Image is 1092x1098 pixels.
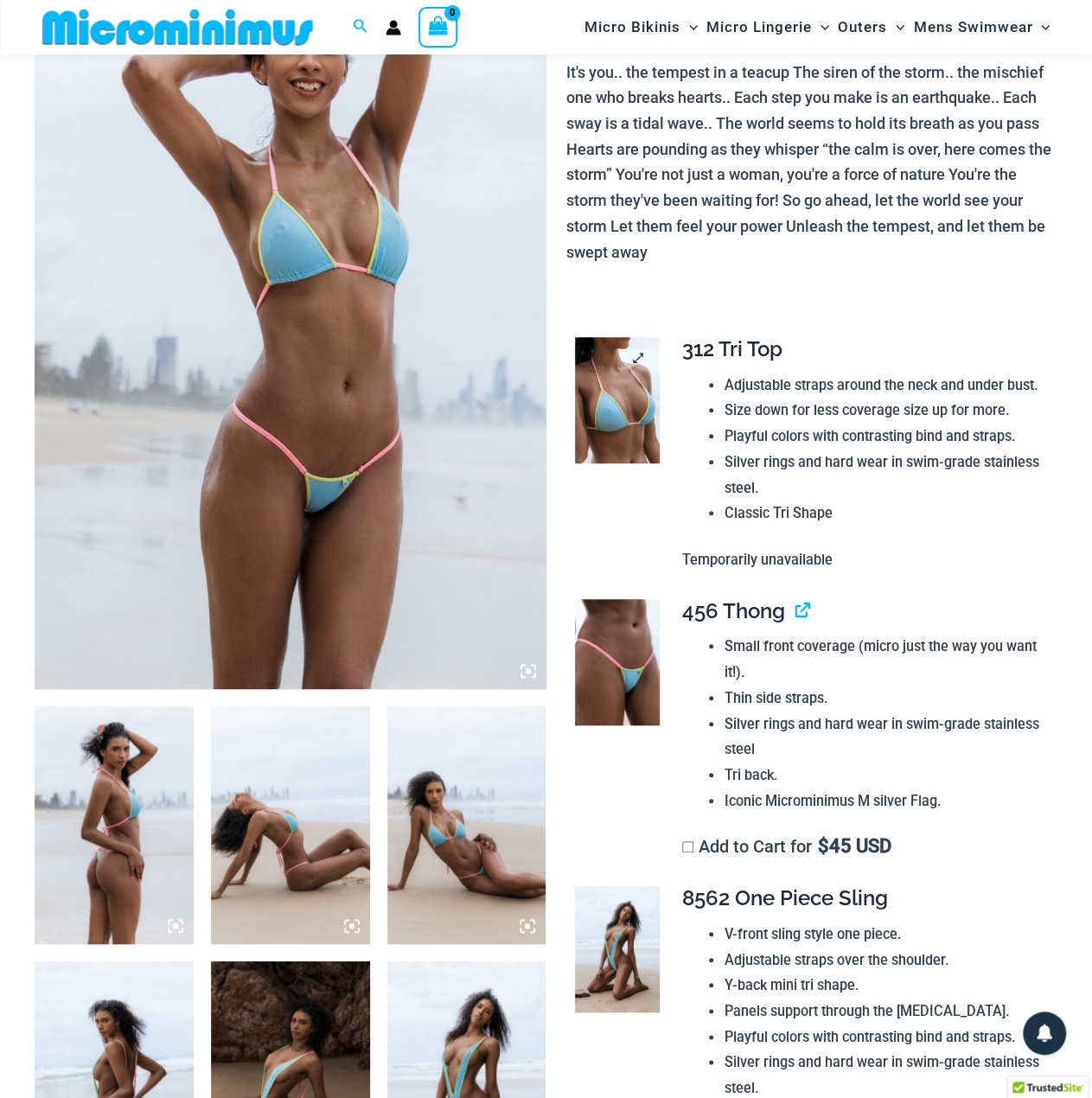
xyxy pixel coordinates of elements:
[724,424,1043,450] li: Playful colors with contrasting bind and straps.
[724,788,1043,814] li: Iconic Microminimus M silver Flag.
[211,706,370,945] img: Tempest Multi Blue 312 Top 456 Bottom
[909,5,1054,49] a: Mens SwimwearMenu ToggleMenu Toggle
[575,886,659,1012] img: Tempest Multi Blue 8562 One Piece Sling
[353,16,368,38] a: Search icon link
[818,838,891,855] span: 45 USD
[833,5,909,49] a: OutersMenu ToggleMenu Toggle
[724,712,1043,763] li: Silver rings and hard wear in swim-grade stainless steel
[682,336,782,361] span: 312 Tri Top
[838,5,887,49] span: Outers
[724,501,1043,527] li: Classic Tri Shape
[724,973,1043,999] li: Y-back mini tri shape.
[724,373,1043,399] li: Adjustable straps around the neck and under bust.
[887,5,904,49] span: Menu Toggle
[584,5,680,49] span: Micro Bikinis
[578,3,1057,52] nav: Site Navigation
[724,763,1043,788] li: Tri back.
[580,5,702,49] a: Micro BikinisMenu ToggleMenu Toggle
[387,706,546,945] img: Tempest Multi Blue 312 Top 456 Bottom
[724,922,1043,948] li: V-front sling style one piece.
[724,450,1043,501] li: Silver rings and hard wear in swim-grade stainless steel.
[35,706,194,945] img: Tempest Multi Blue 312 Top 456 Bottom
[913,5,1032,49] span: Mens Swimwear
[682,885,888,910] span: 8562 One Piece Sling
[818,835,829,857] span: $
[575,337,659,463] img: Tempest Multi Blue 312 Top
[682,547,1044,573] p: Temporarily unavailable
[682,598,785,623] span: 456 Thong
[566,60,1057,265] p: It's you.. the tempest in a teacup The siren of the storm.. the mischief one who breaks hearts.. ...
[1032,5,1050,49] span: Menu Toggle
[724,686,1043,712] li: Thin side straps.
[706,5,812,49] span: Micro Lingerie
[724,1025,1043,1050] li: Playful colors with contrasting bind and straps.
[724,948,1043,974] li: Adjustable straps over the shoulder.
[386,20,401,35] a: Account icon link
[724,634,1043,685] li: Small front coverage (micro just the way you want it!).
[680,5,698,49] span: Menu Toggle
[35,8,320,47] img: MM SHOP LOGO FLAT
[812,5,829,49] span: Menu Toggle
[575,599,659,725] img: Tempest Multi Blue 456 Bottom
[682,841,693,852] input: Add to Cart for$45 USD
[724,398,1043,424] li: Size down for less coverage size up for more.
[724,999,1043,1025] li: Panels support through the [MEDICAL_DATA].
[682,836,891,857] label: Add to Cart for
[702,5,833,49] a: Micro LingerieMenu ToggleMenu Toggle
[418,7,458,47] a: View Shopping Cart, empty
